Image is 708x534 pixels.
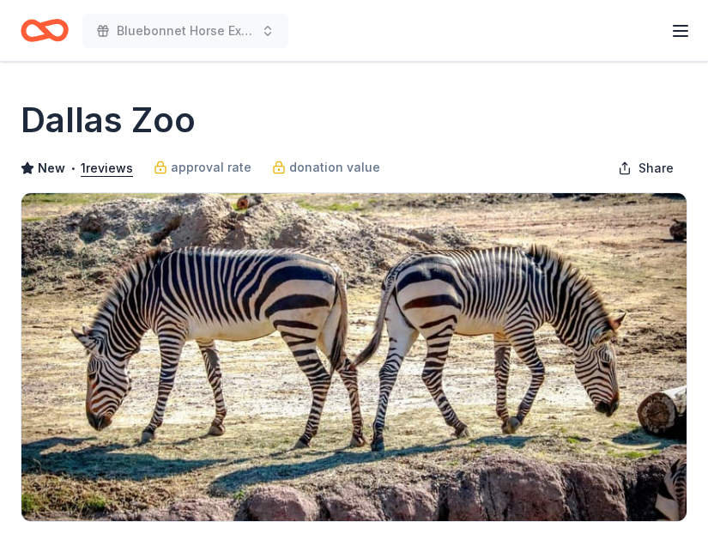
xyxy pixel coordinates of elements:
[604,151,687,185] button: Share
[21,193,687,521] img: Image for Dallas Zoo
[21,96,196,144] h1: Dallas Zoo
[154,157,251,178] a: approval rate
[272,157,380,178] a: donation value
[117,21,254,41] span: Bluebonnet Horse Expo & Training Challenge
[21,10,69,51] a: Home
[171,157,251,178] span: approval rate
[638,158,674,179] span: Share
[289,157,380,178] span: donation value
[81,158,133,179] button: 1reviews
[38,158,65,179] span: New
[82,14,288,48] button: Bluebonnet Horse Expo & Training Challenge
[70,161,76,175] span: •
